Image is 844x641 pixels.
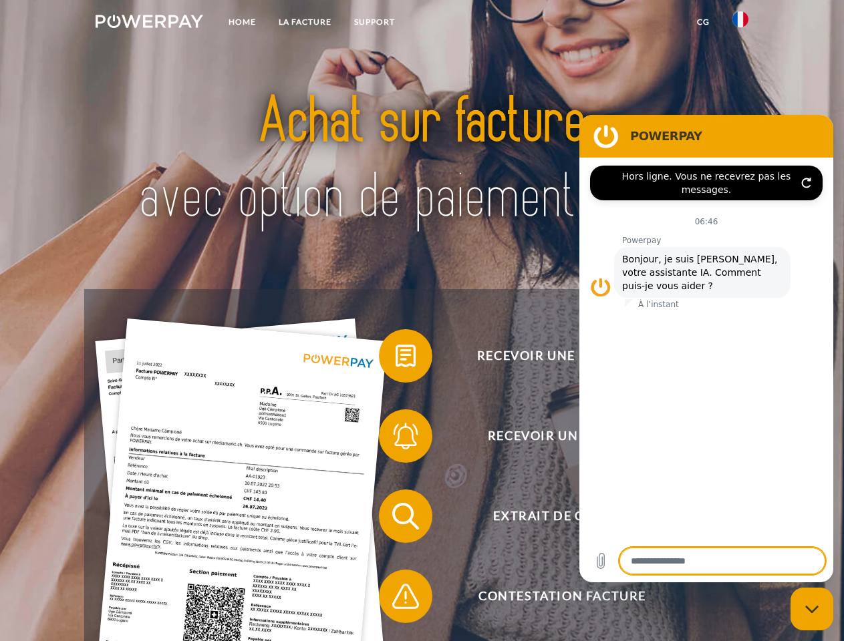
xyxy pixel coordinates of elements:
[389,419,422,453] img: qb_bell.svg
[732,11,748,27] img: fr
[579,115,833,582] iframe: Fenêtre de messagerie
[217,10,267,34] a: Home
[128,64,716,256] img: title-powerpay_fr.svg
[398,570,726,623] span: Contestation Facture
[379,489,726,543] button: Extrait de compte
[379,409,726,463] button: Recevoir un rappel?
[267,10,343,34] a: LA FACTURE
[686,10,721,34] a: CG
[389,499,422,533] img: qb_search.svg
[343,10,406,34] a: Support
[389,339,422,373] img: qb_bill.svg
[379,570,726,623] button: Contestation Facture
[398,329,726,383] span: Recevoir une facture ?
[791,588,833,630] iframe: Bouton de lancement de la fenêtre de messagerie, conversation en cours
[379,329,726,383] button: Recevoir une facture ?
[398,409,726,463] span: Recevoir un rappel?
[398,489,726,543] span: Extrait de compte
[389,580,422,613] img: qb_warning.svg
[96,15,203,28] img: logo-powerpay-white.svg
